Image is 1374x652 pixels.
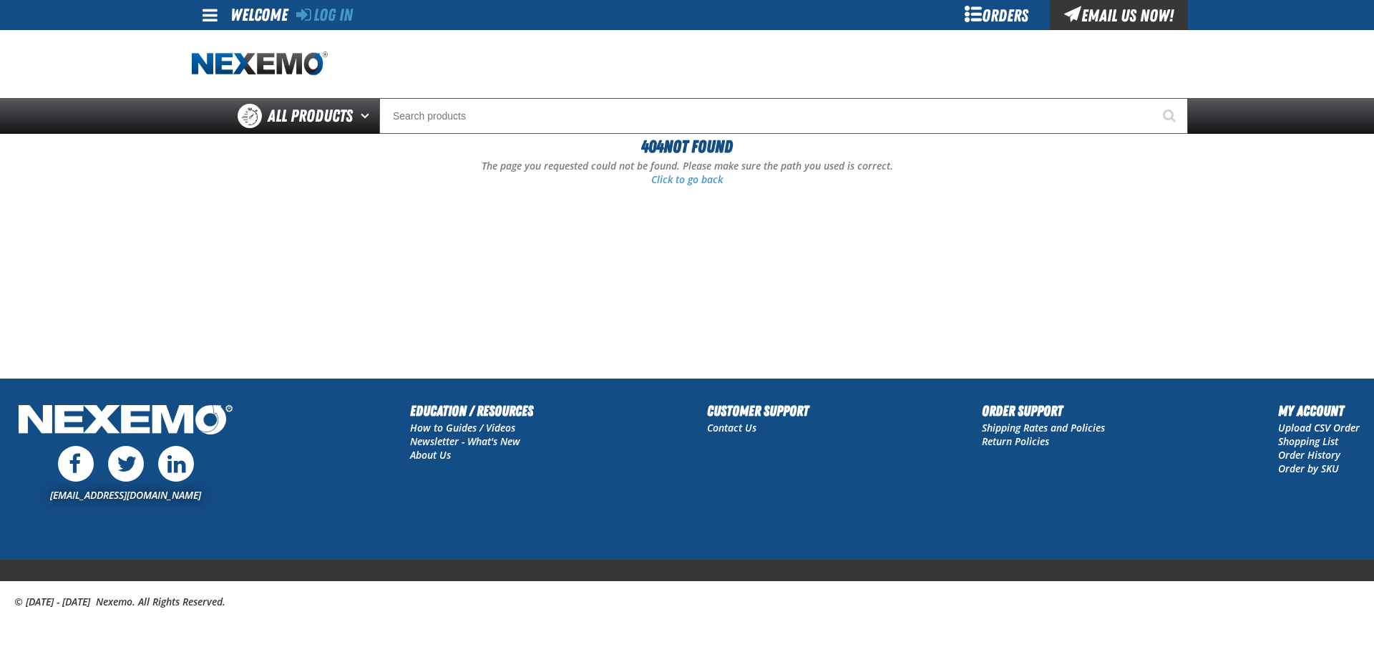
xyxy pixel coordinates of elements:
[410,448,451,462] a: About Us
[192,134,1182,160] h1: Not Found
[410,421,515,434] a: How to Guides / Videos
[268,103,353,129] span: All Products
[982,434,1049,448] a: Return Policies
[50,488,201,502] a: [EMAIL_ADDRESS][DOMAIN_NAME]
[707,421,756,434] a: Contact Us
[1278,421,1360,434] a: Upload CSV Order
[379,98,1188,134] input: Search
[410,400,533,422] h2: Education / Resources
[641,137,663,157] span: 404
[192,52,328,77] img: Nexemo logo
[1278,434,1338,448] a: Shopping List
[1278,400,1360,422] h2: My Account
[1278,462,1339,475] a: Order by SKU
[982,400,1105,422] h2: Order Support
[14,400,237,442] img: Nexemo Logo
[356,98,379,134] button: Open All Products pages
[410,434,520,448] a: Newsletter - What's New
[296,5,353,25] a: Log In
[1152,98,1188,134] button: Start Searching
[982,421,1105,434] a: Shipping Rates and Policies
[192,160,1182,173] p: The page you requested could not be found. Please make sure the path you used is correct.
[651,172,723,186] a: Click to go back
[707,400,809,422] h2: Customer Support
[192,52,328,77] a: Home
[1278,448,1340,462] a: Order History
